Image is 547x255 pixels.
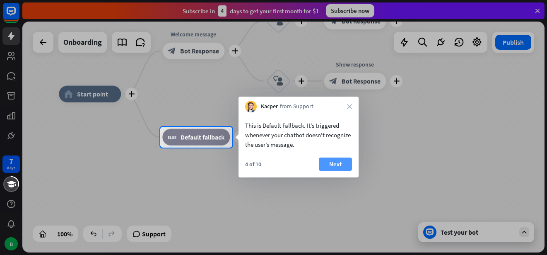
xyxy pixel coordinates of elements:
i: close [347,104,352,109]
button: Next [319,158,352,171]
i: block_fallback [168,133,176,141]
span: from Support [280,102,313,111]
span: Default fallback [181,133,224,141]
div: This is Default Fallback. It’s triggered whenever your chatbot doesn't recognize the user’s message. [245,121,352,149]
button: Open LiveChat chat widget [7,3,31,28]
span: Kacper [261,102,278,111]
div: 4 of 10 [245,160,261,168]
